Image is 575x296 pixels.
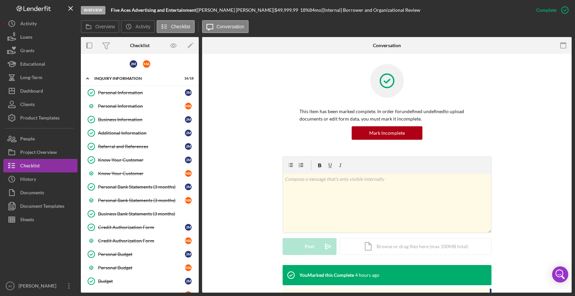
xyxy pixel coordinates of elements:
div: Know Your Customer [98,157,185,163]
button: Grants [3,44,77,57]
label: Conversation [217,24,245,29]
div: M A [185,237,192,244]
div: M A [143,60,150,68]
div: | [Internal] Borrower and Organizational Review [321,7,420,13]
div: Open Intercom Messenger [552,266,568,283]
div: Know Your Customer [98,171,185,176]
div: 18 % [300,7,309,13]
a: Business InformationJM [84,113,195,126]
div: In Review [81,6,105,14]
button: Checklist [3,159,77,172]
div: Credit Authorization Form [98,238,185,243]
button: Activity [121,20,155,33]
button: Checklist [157,20,195,33]
div: M A [185,103,192,109]
div: 16 / 18 [182,76,194,80]
div: Credit Authorization Form [98,225,185,230]
div: J M [185,130,192,136]
div: Personal Bank Statements (3 months) [98,184,185,190]
div: M A [185,264,192,271]
div: Checklist [130,43,150,48]
button: Product Templates [3,111,77,125]
div: Personal Information [98,90,185,95]
div: Project Overview [20,145,57,161]
a: BudgetJM [84,274,195,288]
div: 84 mo [309,7,321,13]
button: Sheets [3,213,77,226]
label: Activity [135,24,150,29]
a: Credit Authorization FormJM [84,221,195,234]
a: Personal Bank Statements (3 months)JM [84,180,195,194]
div: Business Information [98,117,185,122]
div: Educational [20,57,45,72]
div: You Marked this Complete [299,272,354,278]
time: 2025-08-19 22:57 [355,272,379,278]
div: J M [185,278,192,285]
div: J M [185,143,192,150]
div: Personal Budget [98,265,185,270]
div: J M [185,184,192,190]
div: Documents [20,186,44,201]
div: M A [185,197,192,204]
button: Post [283,238,337,255]
button: Project Overview [3,145,77,159]
button: Conversation [202,20,249,33]
div: Checklist [20,159,40,174]
div: Conversation [373,43,401,48]
button: Clients [3,98,77,111]
div: J M [185,157,192,163]
button: Educational [3,57,77,71]
button: Activity [3,17,77,30]
div: Budget [98,278,185,284]
div: Dashboard [20,84,43,99]
button: Document Templates [3,199,77,213]
div: | [111,7,197,13]
div: Referral and References [98,144,185,149]
div: Long-Term [20,71,42,86]
div: $49,999.99 [275,7,300,13]
div: Mark Incomplete [369,126,405,140]
button: IN[PERSON_NAME] [3,279,77,293]
label: Checklist [171,24,190,29]
a: Know Your CustomerMA [84,167,195,180]
a: Personal InformationMA [84,99,195,113]
div: Additional Information [98,130,185,136]
div: History [20,172,36,188]
a: Documents [3,186,77,199]
button: History [3,172,77,186]
label: Overview [95,24,115,29]
a: Personal Bank Statements (3 months)MA [84,194,195,207]
b: Five Aces Advertising and Entertainment [111,7,196,13]
a: Personal BudgetMA [84,261,195,274]
button: Complete [530,3,572,17]
div: J M [185,224,192,231]
div: Clients [20,98,35,113]
a: Referral and ReferencesJM [84,140,195,153]
a: Personal BudgetJM [84,248,195,261]
div: J M [130,60,137,68]
button: People [3,132,77,145]
div: Activity [20,17,37,32]
div: Business Bank Statements (3 months) [98,211,195,217]
div: Document Templates [20,199,64,215]
div: Product Templates [20,111,60,126]
button: Mark Incomplete [352,126,422,140]
a: Additional InformationJM [84,126,195,140]
text: IN [8,284,12,288]
p: This item has been marked complete. In order for undefined undefined to upload documents or edit ... [299,108,475,123]
button: Long-Term [3,71,77,84]
div: M A [185,170,192,177]
a: Loans [3,30,77,44]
